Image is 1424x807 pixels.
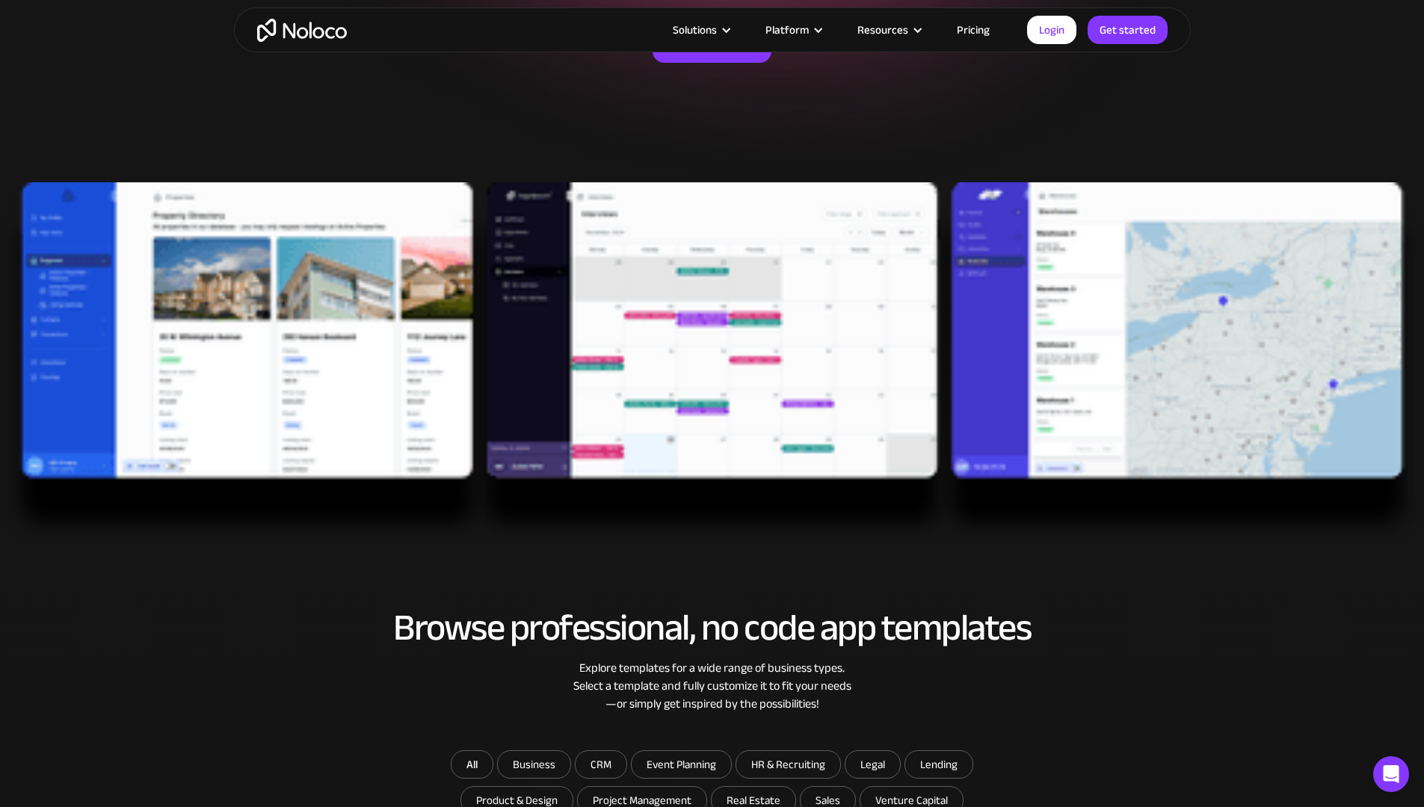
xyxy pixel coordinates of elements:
div: Open Intercom Messenger [1373,756,1409,792]
div: Platform [747,20,839,40]
a: Get started [1088,16,1168,44]
h2: Browse professional, no code app templates [249,607,1176,648]
a: Login [1027,16,1076,44]
a: All [451,750,493,779]
div: Resources [857,20,908,40]
div: Resources [839,20,938,40]
div: Solutions [654,20,747,40]
a: Pricing [938,20,1008,40]
a: home [257,19,347,42]
div: Explore templates for a wide range of business types. Select a template and fully customize it to... [249,659,1176,713]
div: Solutions [673,20,717,40]
div: Platform [765,20,809,40]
